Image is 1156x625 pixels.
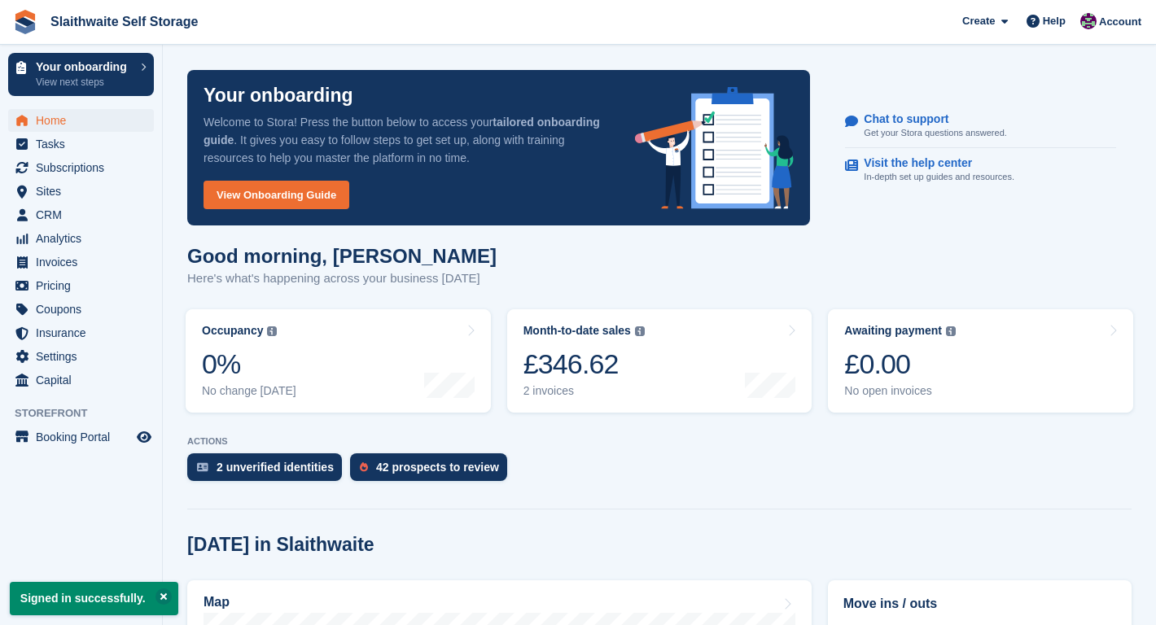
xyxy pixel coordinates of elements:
[8,203,154,226] a: menu
[8,156,154,179] a: menu
[10,582,178,615] p: Signed in successfully.
[36,369,134,391] span: Capital
[36,75,133,90] p: View next steps
[523,324,631,338] div: Month-to-date sales
[36,180,134,203] span: Sites
[8,369,154,391] a: menu
[134,427,154,447] a: Preview store
[204,181,349,209] a: View Onboarding Guide
[1043,13,1066,29] span: Help
[8,321,154,344] a: menu
[360,462,368,472] img: prospect-51fa495bee0391a8d652442698ab0144808aea92771e9ea1ae160a38d050c398.svg
[186,309,491,413] a: Occupancy 0% No change [DATE]
[8,251,154,273] a: menu
[8,109,154,132] a: menu
[204,86,353,105] p: Your onboarding
[36,203,134,226] span: CRM
[204,113,609,167] p: Welcome to Stora! Press the button below to access your . It gives you easy to follow steps to ge...
[204,595,230,610] h2: Map
[36,156,134,179] span: Subscriptions
[507,309,812,413] a: Month-to-date sales £346.62 2 invoices
[187,534,374,556] h2: [DATE] in Slaithwaite
[8,298,154,321] a: menu
[843,594,1116,614] h2: Move ins / outs
[36,133,134,155] span: Tasks
[202,324,263,338] div: Occupancy
[36,321,134,344] span: Insurance
[376,461,499,474] div: 42 prospects to review
[523,384,645,398] div: 2 invoices
[8,53,154,96] a: Your onboarding View next steps
[202,384,296,398] div: No change [DATE]
[36,345,134,368] span: Settings
[217,461,334,474] div: 2 unverified identities
[635,326,645,336] img: icon-info-grey-7440780725fd019a000dd9b08b2336e03edf1995a4989e88bcd33f0948082b44.svg
[845,148,1116,192] a: Visit the help center In-depth set up guides and resources.
[828,309,1133,413] a: Awaiting payment £0.00 No open invoices
[36,426,134,448] span: Booking Portal
[864,156,1001,170] p: Visit the help center
[187,269,497,288] p: Here's what's happening across your business [DATE]
[8,180,154,203] a: menu
[36,274,134,297] span: Pricing
[8,133,154,155] a: menu
[44,8,204,35] a: Slaithwaite Self Storage
[36,109,134,132] span: Home
[8,345,154,368] a: menu
[844,347,956,381] div: £0.00
[864,112,993,126] p: Chat to support
[202,347,296,381] div: 0%
[187,453,350,489] a: 2 unverified identities
[197,462,208,472] img: verify_identity-adf6edd0f0f0b5bbfe63781bf79b02c33cf7c696d77639b501bdc392416b5a36.svg
[962,13,995,29] span: Create
[187,245,497,267] h1: Good morning, [PERSON_NAME]
[635,87,795,209] img: onboarding-info-6c161a55d2c0e0a8cae90662b2fe09162a5109e8cc188191df67fb4f79e88e88.svg
[1080,13,1097,29] img: Sean Cashman
[36,227,134,250] span: Analytics
[267,326,277,336] img: icon-info-grey-7440780725fd019a000dd9b08b2336e03edf1995a4989e88bcd33f0948082b44.svg
[36,61,133,72] p: Your onboarding
[187,436,1132,447] p: ACTIONS
[1099,14,1141,30] span: Account
[36,298,134,321] span: Coupons
[523,347,645,381] div: £346.62
[36,251,134,273] span: Invoices
[844,324,942,338] div: Awaiting payment
[350,453,515,489] a: 42 prospects to review
[946,326,956,336] img: icon-info-grey-7440780725fd019a000dd9b08b2336e03edf1995a4989e88bcd33f0948082b44.svg
[15,405,162,422] span: Storefront
[8,274,154,297] a: menu
[8,426,154,448] a: menu
[845,104,1116,149] a: Chat to support Get your Stora questions answered.
[13,10,37,34] img: stora-icon-8386f47178a22dfd0bd8f6a31ec36ba5ce8667c1dd55bd0f319d3a0aa187defe.svg
[8,227,154,250] a: menu
[844,384,956,398] div: No open invoices
[864,126,1006,140] p: Get your Stora questions answered.
[864,170,1014,184] p: In-depth set up guides and resources.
